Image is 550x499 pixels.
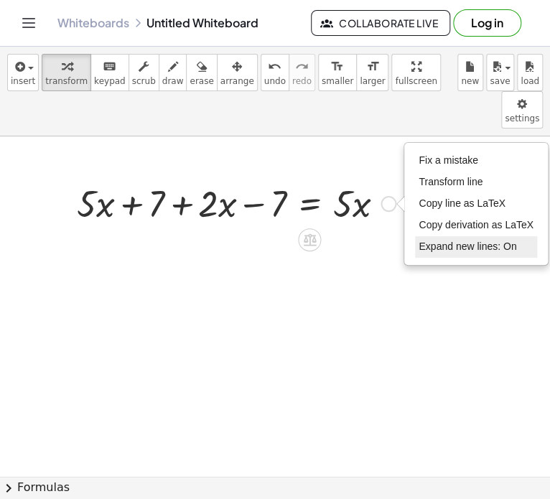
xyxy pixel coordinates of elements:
span: Collaborate Live [323,17,438,29]
button: Collaborate Live [311,10,450,36]
i: redo [295,58,309,75]
span: load [521,76,539,86]
i: keyboard [103,58,116,75]
span: draw [162,76,184,86]
span: Copy derivation as LaTeX [419,219,533,230]
button: draw [159,54,187,91]
button: load [517,54,543,91]
span: Copy line as LaTeX [419,197,505,209]
span: Expand new lines: On [419,241,516,252]
span: erase [190,76,213,86]
span: scrub [132,76,156,86]
button: format_sizesmaller [318,54,357,91]
span: undo [264,76,286,86]
button: Log in [453,9,521,37]
span: insert [11,76,35,86]
span: new [461,76,479,86]
i: undo [268,58,281,75]
button: keyboardkeypad [90,54,129,91]
a: Whiteboards [57,16,129,30]
button: fullscreen [391,54,440,91]
button: format_sizelarger [356,54,388,91]
span: fullscreen [395,76,437,86]
div: Apply the same math to both sides of the equation [298,228,321,251]
span: Fix a mistake [419,154,477,166]
button: scrub [129,54,159,91]
i: format_size [330,58,344,75]
button: Toggle navigation [17,11,40,34]
i: format_size [365,58,379,75]
span: keypad [94,76,126,86]
button: save [486,54,514,91]
span: Transform line [419,176,483,187]
span: larger [360,76,385,86]
span: smaller [322,76,353,86]
span: transform [45,76,88,86]
button: settings [501,91,543,129]
span: settings [505,113,539,123]
button: erase [186,54,217,91]
button: new [457,54,483,91]
span: redo [292,76,312,86]
button: redoredo [289,54,315,91]
button: insert [7,54,39,91]
span: save [490,76,510,86]
span: arrange [220,76,254,86]
button: transform [42,54,91,91]
button: arrange [217,54,258,91]
button: undoundo [261,54,289,91]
